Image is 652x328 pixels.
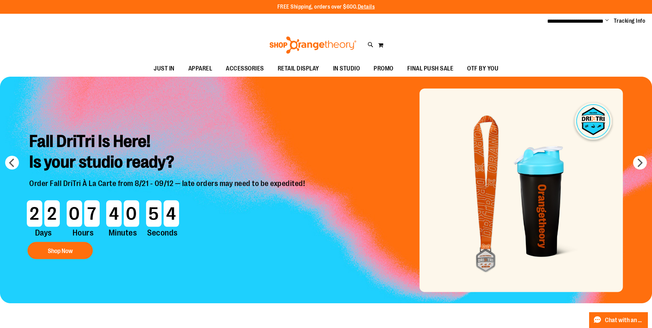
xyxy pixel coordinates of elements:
[460,61,505,77] a: OTF BY YOU
[188,61,212,76] span: APPAREL
[154,61,175,76] span: JUST IN
[614,17,645,25] a: Tracking Info
[27,242,93,259] button: Shop Now
[605,317,644,324] span: Chat with an Expert
[5,156,19,170] button: prev
[333,61,360,76] span: IN STUDIO
[124,200,139,227] span: 0
[358,4,375,10] a: Details
[164,200,179,227] span: 4
[24,126,312,263] a: Fall DriTri Is Here!Is your studio ready? Order Fall DriTri À La Carte from 8/21 - 09/12 — late o...
[84,200,100,227] span: 7
[219,61,271,77] a: ACCESSORIES
[66,227,101,238] span: Hours
[24,126,312,179] h2: Fall DriTri Is Here! Is your studio ready?
[146,200,162,227] span: 5
[278,61,319,76] span: RETAIL DISPLAY
[400,61,461,77] a: FINAL PUSH SALE
[268,36,357,54] img: Shop Orangetheory
[271,61,326,77] a: RETAIL DISPLAY
[633,156,647,170] button: next
[147,61,181,77] a: JUST IN
[181,61,219,77] a: APPAREL
[226,61,264,76] span: ACCESSORIES
[106,200,122,227] span: 4
[27,200,42,227] span: 2
[605,18,609,24] button: Account menu
[44,200,60,227] span: 2
[367,61,400,77] a: PROMO
[26,227,61,238] span: Days
[67,200,82,227] span: 0
[145,227,180,238] span: Seconds
[105,227,140,238] span: Minutes
[467,61,498,76] span: OTF BY YOU
[326,61,367,77] a: IN STUDIO
[407,61,454,76] span: FINAL PUSH SALE
[589,312,648,328] button: Chat with an Expert
[277,3,375,11] p: FREE Shipping, orders over $600.
[374,61,394,76] span: PROMO
[24,179,312,197] p: Order Fall DriTri À La Carte from 8/21 - 09/12 — late orders may need to be expedited!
